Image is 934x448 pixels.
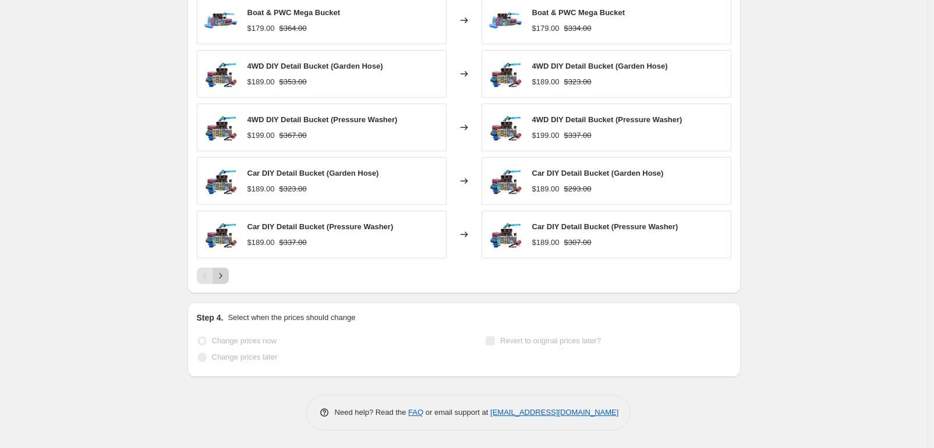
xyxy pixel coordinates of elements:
[564,24,592,33] span: $334.00
[247,184,275,193] span: $189.00
[197,312,224,323] h2: Step 4.
[532,62,668,70] span: 4WD DIY Detail Bucket (Garden Hose)
[564,77,592,86] span: $323.00
[247,77,275,86] span: $189.00
[247,131,275,140] span: $199.00
[488,163,523,198] img: Car-DIY-Bucket-NoSoft-SlickRick_Musket_80x.jpg
[335,408,409,417] span: Need help? Read the
[247,238,275,247] span: $189.00
[280,238,307,247] span: $337.00
[488,56,523,91] img: 4WD-DIY-Bucket-NoSoft-SlickRick_Musket_80x.jpg
[213,268,229,284] button: Next
[212,353,278,361] span: Change prices later
[564,238,592,247] span: $307.00
[532,8,625,17] span: Boat & PWC Mega Bucket
[488,3,523,38] img: Boat-_-PWC-Mega-Bucket-No-Box_80x.jpg
[488,217,523,252] img: Car-DIY-Bucket-NoSoft-SlickRick_Musket_80x.jpg
[247,62,383,70] span: 4WD DIY Detail Bucket (Garden Hose)
[500,336,601,345] span: Revert to original prices later?
[488,110,523,145] img: 4WD-DIY-Bucket-NoSoft-SlickRick_Musket_80x.jpg
[247,222,394,231] span: Car DIY Detail Bucket (Pressure Washer)
[203,3,238,38] img: Boat-_-PWC-Mega-Bucket-No-Box_80x.jpg
[564,184,592,193] span: $293.00
[532,131,560,140] span: $199.00
[247,8,341,17] span: Boat & PWC Mega Bucket
[532,238,560,247] span: $189.00
[203,217,238,252] img: Car-DIY-Bucket-NoSoft-SlickRick_Musket_80x.jpg
[532,24,560,33] span: $179.00
[532,115,682,124] span: 4WD DIY Detail Bucket (Pressure Washer)
[280,184,307,193] span: $323.00
[247,115,398,124] span: 4WD DIY Detail Bucket (Pressure Washer)
[247,169,379,177] span: Car DIY Detail Bucket (Garden Hose)
[532,169,664,177] span: Car DIY Detail Bucket (Garden Hose)
[280,131,307,140] span: $367.00
[490,408,618,417] a: [EMAIL_ADDRESS][DOMAIN_NAME]
[203,110,238,145] img: 4WD-DIY-Bucket-NoSoft-SlickRick_Musket_80x.jpg
[212,336,277,345] span: Change prices now
[408,408,423,417] a: FAQ
[228,312,355,323] p: Select when the prices should change
[532,184,560,193] span: $189.00
[247,24,275,33] span: $179.00
[203,163,238,198] img: Car-DIY-Bucket-NoSoft-SlickRick_Musket_80x.jpg
[532,222,678,231] span: Car DIY Detail Bucket (Pressure Washer)
[532,77,560,86] span: $189.00
[280,24,307,33] span: $364.00
[280,77,307,86] span: $353.00
[564,131,592,140] span: $337.00
[423,408,490,417] span: or email support at
[197,268,229,284] nav: Pagination
[203,56,238,91] img: 4WD-DIY-Bucket-NoSoft-SlickRick_Musket_80x.jpg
